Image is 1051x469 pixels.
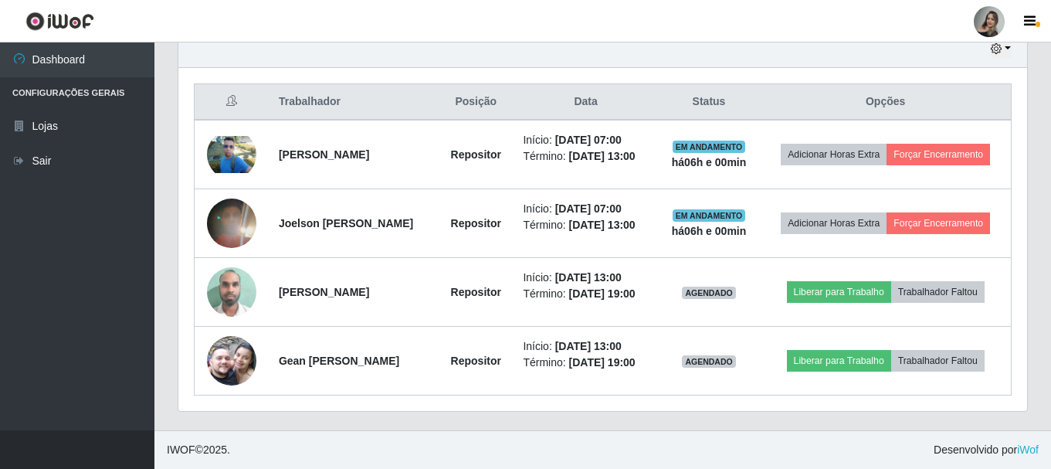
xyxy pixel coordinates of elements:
time: [DATE] 07:00 [555,134,622,146]
span: IWOF [167,444,195,456]
li: Início: [523,132,648,148]
span: EM ANDAMENTO [673,209,746,222]
th: Opções [760,84,1011,121]
strong: Joelson [PERSON_NAME] [279,217,413,229]
li: Término: [523,286,648,302]
img: CoreUI Logo [25,12,94,31]
strong: Repositor [451,355,501,367]
span: AGENDADO [682,287,736,299]
button: Liberar para Trabalho [787,281,891,303]
li: Início: [523,270,648,286]
li: Término: [523,148,648,165]
button: Forçar Encerramento [887,212,990,234]
time: [DATE] 07:00 [555,202,622,215]
button: Trabalhador Faltou [891,281,985,303]
img: 1757201594487.jpeg [207,170,256,277]
strong: há 06 h e 00 min [672,156,747,168]
time: [DATE] 13:00 [569,150,636,162]
button: Trabalhador Faltou [891,350,985,372]
strong: Repositor [451,286,501,298]
strong: há 06 h e 00 min [672,225,747,237]
th: Posição [438,84,514,121]
strong: [PERSON_NAME] [279,286,369,298]
span: EM ANDAMENTO [673,141,746,153]
time: [DATE] 19:00 [569,356,636,369]
time: [DATE] 13:00 [555,271,622,284]
li: Início: [523,201,648,217]
strong: [PERSON_NAME] [279,148,369,161]
time: [DATE] 13:00 [569,219,636,231]
strong: Gean [PERSON_NAME] [279,355,399,367]
span: © 2025 . [167,442,230,458]
th: Trabalhador [270,84,438,121]
li: Início: [523,338,648,355]
button: Liberar para Trabalho [787,350,891,372]
img: 1751466407656.jpeg [207,259,256,325]
th: Data [514,84,657,121]
li: Término: [523,355,648,371]
img: 1652876774989.jpeg [207,317,256,405]
th: Status [658,84,761,121]
strong: Repositor [451,148,501,161]
span: Desenvolvido por [934,442,1039,458]
time: [DATE] 13:00 [555,340,622,352]
img: 1742358454044.jpeg [207,136,256,173]
button: Forçar Encerramento [887,144,990,165]
time: [DATE] 19:00 [569,287,636,300]
a: iWof [1017,444,1039,456]
button: Adicionar Horas Extra [781,212,887,234]
strong: Repositor [451,217,501,229]
span: AGENDADO [682,355,736,368]
button: Adicionar Horas Extra [781,144,887,165]
li: Término: [523,217,648,233]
